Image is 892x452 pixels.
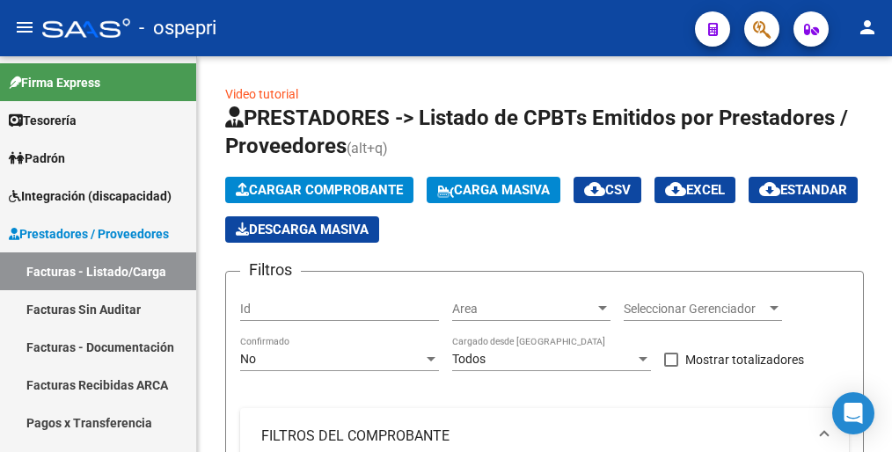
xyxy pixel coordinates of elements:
button: Carga Masiva [427,177,560,203]
app-download-masive: Descarga masiva de comprobantes (adjuntos) [225,216,379,243]
span: No [240,352,256,366]
span: Descarga Masiva [236,222,369,237]
span: (alt+q) [347,140,388,157]
span: EXCEL [665,182,725,198]
span: CSV [584,182,631,198]
span: Todos [452,352,486,366]
span: Cargar Comprobante [236,182,403,198]
button: Cargar Comprobante [225,177,413,203]
span: Tesorería [9,111,77,130]
h3: Filtros [240,258,301,282]
a: Video tutorial [225,87,298,101]
button: Estandar [749,177,858,203]
div: Open Intercom Messenger [832,392,874,434]
button: CSV [574,177,641,203]
span: Seleccionar Gerenciador [624,302,766,317]
span: Estandar [759,182,847,198]
mat-icon: cloud_download [665,179,686,200]
button: Descarga Masiva [225,216,379,243]
span: Padrón [9,149,65,168]
span: Carga Masiva [437,182,550,198]
span: Firma Express [9,73,100,92]
mat-panel-title: FILTROS DEL COMPROBANTE [261,426,807,446]
mat-icon: menu [14,17,35,38]
span: Prestadores / Proveedores [9,224,169,244]
span: Integración (discapacidad) [9,186,172,206]
mat-icon: cloud_download [584,179,605,200]
mat-icon: cloud_download [759,179,780,200]
span: Mostrar totalizadores [685,349,804,370]
span: PRESTADORES -> Listado de CPBTs Emitidos por Prestadores / Proveedores [225,106,848,158]
span: - ospepri [139,9,216,47]
button: EXCEL [654,177,735,203]
mat-icon: person [857,17,878,38]
span: Area [452,302,595,317]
